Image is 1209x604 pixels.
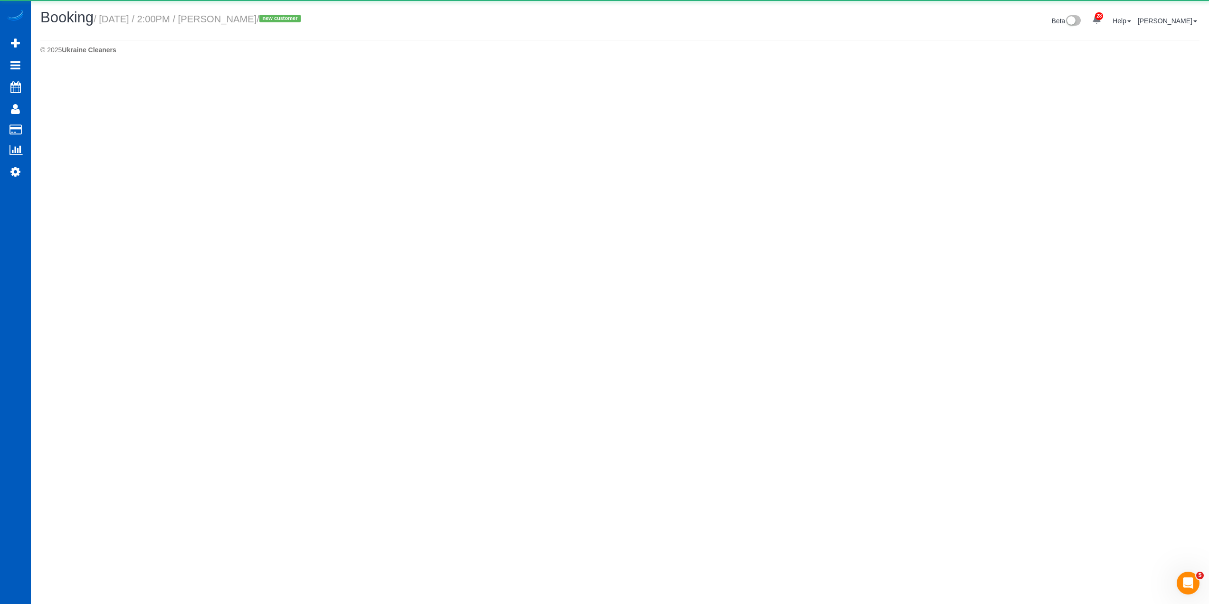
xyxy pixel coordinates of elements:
[1065,15,1081,28] img: New interface
[6,10,25,23] img: Automaid Logo
[1138,17,1197,25] a: [PERSON_NAME]
[1095,12,1103,20] span: 28
[1113,17,1131,25] a: Help
[62,46,116,54] strong: Ukraine Cleaners
[1177,572,1199,594] iframe: Intercom live chat
[1052,17,1081,25] a: Beta
[259,15,301,22] span: new customer
[94,14,304,24] small: / [DATE] / 2:00PM / [PERSON_NAME]
[1196,572,1204,579] span: 5
[40,9,94,26] span: Booking
[257,14,304,24] span: /
[40,45,1199,55] div: © 2025
[1087,10,1106,30] a: 28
